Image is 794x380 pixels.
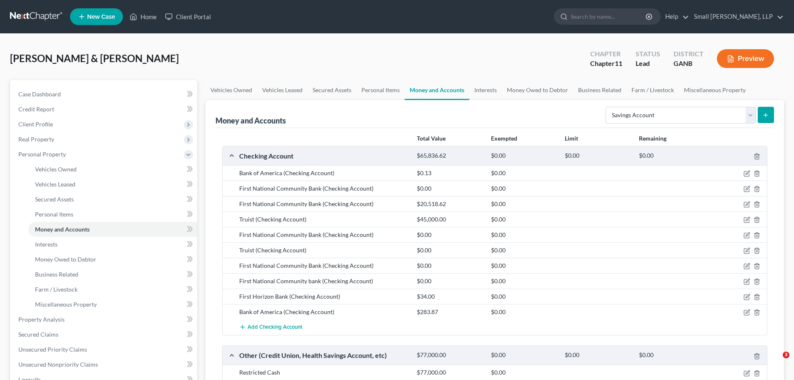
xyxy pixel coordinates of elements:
div: First National Community Bank (Checking Account) [235,184,413,193]
a: Help [661,9,689,24]
div: $0.00 [487,215,561,224]
a: Case Dashboard [12,87,197,102]
div: Chapter [590,49,622,59]
div: Truist (Checking Account) [235,246,413,254]
div: Bank of America (Checking Account) [235,308,413,316]
a: Home [125,9,161,24]
div: Status [636,49,660,59]
a: Credit Report [12,102,197,117]
div: $0.00 [487,246,561,254]
div: $0.00 [561,351,634,359]
span: 11 [615,59,622,67]
span: Case Dashboard [18,91,61,98]
strong: Remaining [639,135,666,142]
input: Search by name... [571,9,647,24]
span: Money and Accounts [35,226,90,233]
div: $65,836.62 [413,152,486,160]
a: Vehicles Leased [28,177,197,192]
div: $0.00 [413,246,486,254]
a: Business Related [28,267,197,282]
a: Unsecured Priority Claims [12,342,197,357]
div: Bank of America (Checking Account) [235,169,413,177]
strong: Exempted [491,135,517,142]
div: $34.00 [413,292,486,301]
a: Secured Assets [28,192,197,207]
div: First National Community bank (Checking Account) [235,277,413,285]
div: $0.00 [487,277,561,285]
a: Vehicles Owned [28,162,197,177]
div: $0.00 [635,351,709,359]
a: Money Owed to Debtor [28,252,197,267]
div: $0.00 [487,351,561,359]
a: Miscellaneous Property [679,80,751,100]
div: $77,000.00 [413,351,486,359]
span: Miscellaneous Property [35,301,97,308]
div: $0.00 [487,200,561,208]
a: Property Analysis [12,312,197,327]
div: $0.00 [487,262,561,270]
span: Vehicles Owned [35,166,77,173]
strong: Total Value [417,135,446,142]
span: Farm / Livestock [35,286,78,293]
div: First National Community Bank (Checking Account) [235,200,413,208]
span: Credit Report [18,106,54,113]
a: Interests [28,237,197,252]
div: $0.00 [413,184,486,193]
span: Add Checking Account [248,324,302,331]
div: $0.00 [487,308,561,316]
a: Client Portal [161,9,215,24]
div: $77,000.00 [413,368,486,377]
span: Personal Items [35,211,73,218]
a: Farm / Livestock [28,282,197,297]
div: $0.00 [635,152,709,160]
div: District [674,49,704,59]
span: Money Owed to Debtor [35,256,96,263]
div: $283.87 [413,308,486,316]
a: Business Related [573,80,626,100]
span: Real Property [18,136,54,143]
a: Money Owed to Debtor [502,80,573,100]
div: First National Community Bank (Checking Account) [235,231,413,239]
a: Money and Accounts [405,80,469,100]
a: Interests [469,80,502,100]
span: Business Related [35,271,78,278]
div: $0.00 [487,184,561,193]
div: Other (Credit Union, Health Savings Account, etc) [235,351,413,360]
a: Money and Accounts [28,222,197,237]
div: $0.00 [487,368,561,377]
div: Restricted Cash [235,368,413,377]
div: Truist (Checking Account) [235,215,413,224]
a: Farm / Livestock [626,80,679,100]
div: Chapter [590,59,622,68]
div: $0.13 [413,169,486,177]
span: Vehicles Leased [35,181,75,188]
div: $0.00 [413,277,486,285]
div: Money and Accounts [215,116,286,126]
a: Secured Claims [12,327,197,342]
span: [PERSON_NAME] & [PERSON_NAME] [10,52,179,64]
div: $0.00 [487,169,561,177]
span: Secured Assets [35,196,74,203]
div: $45,000.00 [413,215,486,224]
div: $0.00 [487,292,561,301]
span: 3 [783,352,789,358]
span: Client Profile [18,121,53,128]
a: Personal Items [28,207,197,222]
button: Add Checking Account [239,320,302,335]
span: Interests [35,241,58,248]
a: Personal Items [356,80,405,100]
strong: Limit [565,135,578,142]
div: GANB [674,59,704,68]
div: $0.00 [487,152,561,160]
span: Unsecured Priority Claims [18,346,87,353]
a: Secured Assets [308,80,356,100]
div: $0.00 [561,152,634,160]
div: $0.00 [413,231,486,239]
div: $20,518.62 [413,200,486,208]
div: $0.00 [487,231,561,239]
span: Property Analysis [18,316,65,323]
div: First National Community Bank (Checking Account) [235,262,413,270]
a: Vehicles Leased [257,80,308,100]
a: Small [PERSON_NAME], LLP [690,9,784,24]
div: Lead [636,59,660,68]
